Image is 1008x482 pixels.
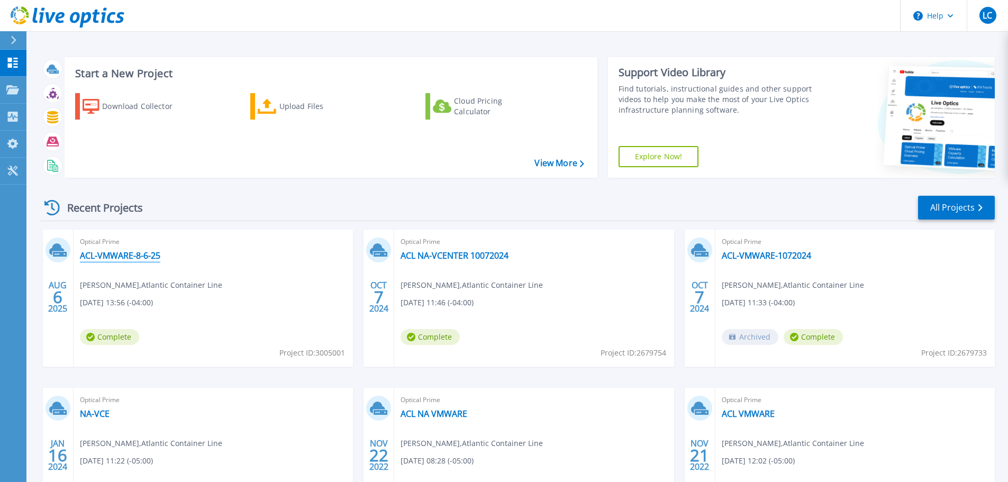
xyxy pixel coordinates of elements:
[983,11,992,20] span: LC
[48,436,68,475] div: JAN 2024
[534,158,584,168] a: View More
[75,68,584,79] h3: Start a New Project
[401,455,474,467] span: [DATE] 08:28 (-05:00)
[921,347,987,359] span: Project ID: 2679733
[401,394,667,406] span: Optical Prime
[80,408,110,419] a: NA-VCE
[374,293,384,302] span: 7
[369,436,389,475] div: NOV 2022
[48,278,68,316] div: AUG 2025
[454,96,539,117] div: Cloud Pricing Calculator
[619,146,699,167] a: Explore Now!
[695,293,704,302] span: 7
[619,84,816,115] div: Find tutorials, instructional guides and other support videos to help you make the most of your L...
[401,408,467,419] a: ACL NA VMWARE
[401,329,460,345] span: Complete
[48,451,67,460] span: 16
[601,347,666,359] span: Project ID: 2679754
[722,329,778,345] span: Archived
[279,347,345,359] span: Project ID: 3005001
[401,250,508,261] a: ACL NA-VCENTER 10072024
[250,93,368,120] a: Upload Files
[80,455,153,467] span: [DATE] 11:22 (-05:00)
[401,236,667,248] span: Optical Prime
[689,436,710,475] div: NOV 2022
[41,195,157,221] div: Recent Projects
[279,96,364,117] div: Upload Files
[401,297,474,308] span: [DATE] 11:46 (-04:00)
[80,394,347,406] span: Optical Prime
[690,451,709,460] span: 21
[918,196,995,220] a: All Projects
[80,438,222,449] span: [PERSON_NAME] , Atlantic Container Line
[369,278,389,316] div: OCT 2024
[401,438,543,449] span: [PERSON_NAME] , Atlantic Container Line
[401,279,543,291] span: [PERSON_NAME] , Atlantic Container Line
[722,408,775,419] a: ACL VMWARE
[80,297,153,308] span: [DATE] 13:56 (-04:00)
[722,438,864,449] span: [PERSON_NAME] , Atlantic Container Line
[722,236,988,248] span: Optical Prime
[619,66,816,79] div: Support Video Library
[722,297,795,308] span: [DATE] 11:33 (-04:00)
[722,250,811,261] a: ACL-VMWARE-1072024
[80,279,222,291] span: [PERSON_NAME] , Atlantic Container Line
[53,293,62,302] span: 6
[425,93,543,120] a: Cloud Pricing Calculator
[722,394,988,406] span: Optical Prime
[80,236,347,248] span: Optical Prime
[722,455,795,467] span: [DATE] 12:02 (-05:00)
[80,250,160,261] a: ACL-VMWARE-8-6-25
[369,451,388,460] span: 22
[80,329,139,345] span: Complete
[784,329,843,345] span: Complete
[722,279,864,291] span: [PERSON_NAME] , Atlantic Container Line
[689,278,710,316] div: OCT 2024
